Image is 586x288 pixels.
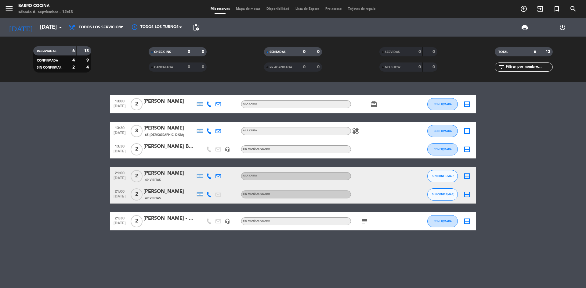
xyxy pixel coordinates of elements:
span: A LA CARTA [243,175,257,177]
span: CONFIRMADA [434,148,452,151]
span: Mis reservas [208,7,233,11]
div: sábado 6. septiembre - 12:43 [18,9,73,15]
span: 49 Visitas [145,178,161,183]
span: pending_actions [192,24,200,31]
span: 2 [131,143,143,155]
button: SIN CONFIRMAR [427,188,458,201]
strong: 0 [202,65,205,69]
strong: 13 [545,50,552,54]
i: border_all [463,101,471,108]
strong: 0 [303,65,306,69]
strong: 4 [72,58,75,62]
div: [PERSON_NAME] [143,188,195,196]
span: CONFIRMADA [434,102,452,106]
div: [PERSON_NAME] - GL2 [143,215,195,222]
i: arrow_drop_down [57,24,64,31]
span: SERVIDAS [385,51,400,54]
strong: 0 [202,50,205,54]
div: [PERSON_NAME] Baccolon [143,143,195,151]
span: Pre-acceso [322,7,345,11]
i: menu [5,4,14,13]
span: [DATE] [112,149,127,156]
strong: 0 [303,50,306,54]
strong: 9 [86,58,90,62]
span: Sin menú asignado [243,148,270,150]
i: subject [361,218,368,225]
span: Disponibilidad [263,7,292,11]
i: border_all [463,191,471,198]
span: Lista de Espera [292,7,322,11]
i: [DATE] [5,21,37,34]
span: CANCELADA [154,66,173,69]
div: [PERSON_NAME] [143,124,195,132]
span: 13:30 [112,124,127,131]
strong: 0 [188,65,190,69]
span: Todos los servicios [79,25,121,30]
div: [PERSON_NAME] [143,98,195,105]
div: Barro Cocina [18,3,73,9]
i: card_giftcard [370,101,378,108]
input: Filtrar por nombre... [505,64,552,70]
strong: 0 [432,65,436,69]
span: [DATE] [112,221,127,228]
span: print [521,24,528,31]
strong: 0 [317,65,321,69]
button: CONFIRMADA [427,215,458,227]
span: 21:00 [112,169,127,176]
button: SIN CONFIRMAR [427,170,458,182]
button: menu [5,4,14,15]
span: SIN CONFIRMAR [37,66,61,69]
div: [PERSON_NAME] [143,169,195,177]
span: CONFIRMADA [37,59,58,62]
span: SIN CONFIRMAR [432,193,454,196]
div: LOG OUT [544,18,581,37]
i: headset_mic [225,147,230,152]
strong: 4 [86,65,90,69]
span: 65 [DEMOGRAPHIC_DATA] [145,133,184,137]
span: 2 [131,188,143,201]
strong: 0 [188,50,190,54]
span: Mapa de mesas [233,7,263,11]
span: 2 [131,170,143,182]
span: RE AGENDADA [269,66,292,69]
strong: 0 [432,50,436,54]
i: turned_in_not [553,5,560,12]
strong: 6 [72,49,75,53]
i: filter_list [498,63,505,71]
span: SENTADAS [269,51,286,54]
span: 2 [131,215,143,227]
span: [DATE] [112,131,127,138]
span: SIN CONFIRMAR [432,174,454,178]
span: [DATE] [112,176,127,183]
i: search [570,5,577,12]
span: 13:00 [112,97,127,104]
span: A LA CARTA [243,130,257,132]
span: NO SHOW [385,66,400,69]
span: Sin menú asignado [243,220,270,222]
i: border_all [463,218,471,225]
span: [DATE] [112,104,127,111]
i: border_all [463,146,471,153]
strong: 2 [72,65,75,69]
button: CONFIRMADA [427,98,458,110]
span: CONFIRMADA [434,219,452,223]
i: power_settings_new [559,24,566,31]
span: A LA CARTA [243,103,257,105]
span: 2 [131,98,143,110]
strong: 6 [534,50,536,54]
strong: 0 [418,50,421,54]
span: 3 [131,125,143,137]
strong: 0 [317,50,321,54]
button: CONFIRMADA [427,125,458,137]
i: add_circle_outline [520,5,527,12]
span: [DATE] [112,194,127,201]
span: CHECK INS [154,51,171,54]
span: CONFIRMADA [434,129,452,133]
span: TOTAL [498,51,508,54]
span: 21:30 [112,214,127,221]
span: 13:30 [112,142,127,149]
span: 21:00 [112,187,127,194]
span: Sin menú asignado [243,193,270,195]
span: Tarjetas de regalo [345,7,379,11]
i: border_all [463,172,471,180]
